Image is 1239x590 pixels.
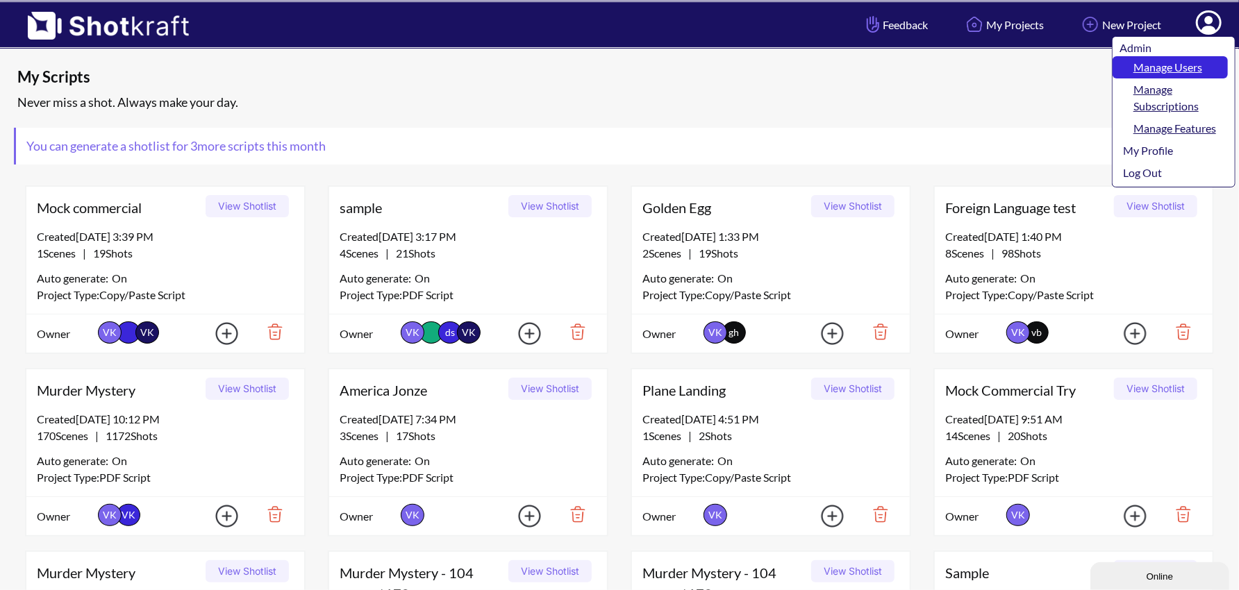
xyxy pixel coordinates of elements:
[642,411,899,428] div: Created [DATE] 4:51 PM
[1032,326,1042,338] span: vb
[1068,6,1172,43] a: New Project
[945,469,1202,486] div: Project Type: PDF Script
[1102,500,1151,532] img: Add Icon
[415,270,430,287] span: On
[188,138,326,153] span: 3 more scripts this month
[717,270,733,287] span: On
[340,453,415,469] span: Auto generate:
[37,380,201,401] span: Murder Mystery
[401,504,424,526] span: VK
[642,246,688,260] span: 2 Scenes
[1120,40,1228,56] div: Admin
[1020,453,1036,469] span: On
[389,246,435,260] span: 21 Shots
[1079,12,1102,36] img: Add Icon
[340,246,385,260] span: 4 Scenes
[340,228,597,245] div: Created [DATE] 3:17 PM
[952,6,1054,43] a: My Projects
[340,428,435,444] span: |
[692,429,732,442] span: 2 Shots
[246,320,294,344] img: Trash Icon
[1006,321,1030,344] span: VK
[206,378,289,400] button: View Shotlist
[401,321,424,344] span: VK
[135,321,159,344] span: VK
[16,128,336,165] span: You can generate a shotlist for
[1102,318,1151,349] img: Add Icon
[851,320,899,344] img: Trash Icon
[340,380,504,401] span: America Jonze
[340,287,597,303] div: Project Type: PDF Script
[1154,320,1202,344] img: Trash Icon
[642,469,899,486] div: Project Type: Copy/Paste Script
[642,228,899,245] div: Created [DATE] 1:33 PM
[1090,559,1232,590] iframe: chat widget
[945,428,1047,444] span: |
[799,318,848,349] img: Add Icon
[642,326,700,342] span: Owner
[37,197,201,218] span: Mock commercial
[1113,162,1228,184] a: Log Out
[945,246,991,260] span: 8 Scenes
[945,228,1202,245] div: Created [DATE] 1:40 PM
[945,562,1109,583] span: Sample
[945,326,1003,342] span: Owner
[642,508,700,525] span: Owner
[37,270,112,287] span: Auto generate:
[945,197,1109,218] span: Foreign Language test
[37,562,201,583] span: Murder Mystery
[37,428,158,444] span: |
[704,321,727,344] span: VK
[497,500,545,532] img: Add Icon
[37,429,95,442] span: 170 Scenes
[37,287,294,303] div: Project Type: Copy/Paste Script
[642,287,899,303] div: Project Type: Copy/Paste Script
[98,504,122,526] span: VK
[642,197,806,218] span: Golden Egg
[1113,78,1228,117] a: Manage Subscriptions
[99,429,158,442] span: 1172 Shots
[945,508,1003,525] span: Owner
[37,508,94,525] span: Owner
[389,429,435,442] span: 17 Shots
[799,500,848,532] img: Add Icon
[963,12,986,36] img: Home Icon
[851,503,899,526] img: Trash Icon
[340,411,597,428] div: Created [DATE] 7:34 PM
[37,245,133,262] span: |
[1114,378,1197,400] button: View Shotlist
[340,508,397,525] span: Owner
[86,246,133,260] span: 19 Shots
[863,12,883,36] img: Hand Icon
[1113,56,1228,78] a: Manage Users
[811,195,895,217] button: View Shotlist
[945,411,1202,428] div: Created [DATE] 9:51 AM
[549,320,597,344] img: Trash Icon
[340,326,397,342] span: Owner
[98,321,122,344] span: VK
[945,245,1041,262] span: |
[112,270,127,287] span: On
[642,380,806,401] span: Plane Landing
[1154,503,1202,526] img: Trash Icon
[1020,270,1036,287] span: On
[1114,195,1197,217] button: View Shotlist
[945,453,1020,469] span: Auto generate:
[945,287,1202,303] div: Project Type: Copy/Paste Script
[194,500,242,532] img: Add Icon
[194,318,242,349] img: Add Icon
[549,503,597,526] img: Trash Icon
[508,378,592,400] button: View Shotlist
[945,270,1020,287] span: Auto generate:
[1113,117,1228,140] a: Manage Features
[17,67,926,87] span: My Scripts
[37,453,112,469] span: Auto generate:
[340,270,415,287] span: Auto generate:
[1001,429,1047,442] span: 20 Shots
[945,429,997,442] span: 14 Scenes
[863,17,928,33] span: Feedback
[340,197,504,218] span: sample
[340,429,385,442] span: 3 Scenes
[642,270,717,287] span: Auto generate:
